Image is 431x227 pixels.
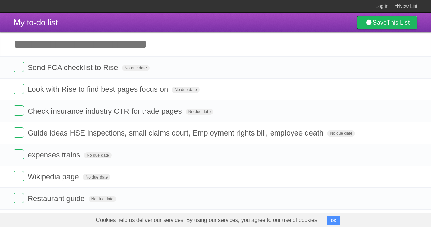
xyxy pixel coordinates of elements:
[122,65,150,71] span: No due date
[357,16,417,29] a: SaveThis List
[28,151,82,159] span: expenses trains
[14,18,58,27] span: My to-do list
[172,87,199,93] span: No due date
[28,63,120,72] span: Send FCA checklist to Rise
[89,196,116,202] span: No due date
[327,216,340,225] button: OK
[89,213,326,227] span: Cookies help us deliver our services. By using our services, you agree to our use of cookies.
[28,85,170,94] span: Look with Rise to find best pages focus on
[14,105,24,116] label: Done
[83,174,110,180] span: No due date
[14,62,24,72] label: Done
[28,172,80,181] span: Wikipedia page
[14,171,24,181] label: Done
[14,193,24,203] label: Done
[28,129,325,137] span: Guide ideas HSE inspections, small claims court, Employment rights bill, employee death
[14,149,24,159] label: Done
[14,127,24,138] label: Done
[28,107,183,115] span: Check insurance industry CTR for trade pages
[387,19,410,26] b: This List
[28,194,87,203] span: Restaurant guide
[327,130,355,137] span: No due date
[14,84,24,94] label: Done
[186,109,213,115] span: No due date
[84,152,111,158] span: No due date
